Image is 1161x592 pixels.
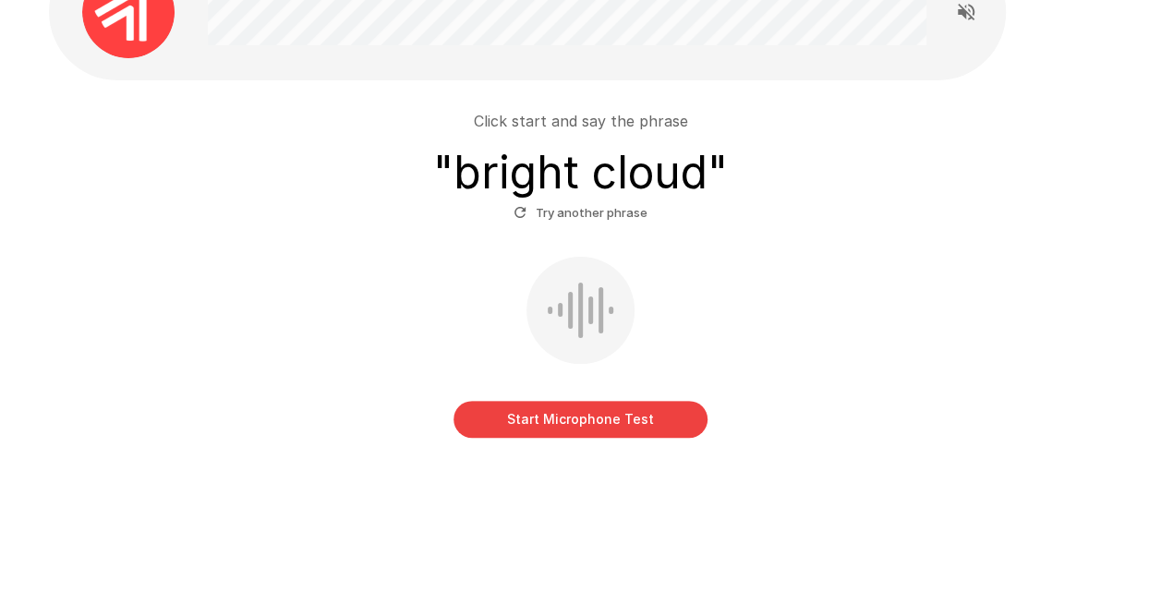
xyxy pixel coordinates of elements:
[509,199,652,227] button: Try another phrase
[474,110,688,132] p: Click start and say the phrase
[433,147,728,199] h3: " bright cloud "
[454,401,707,438] button: Start Microphone Test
